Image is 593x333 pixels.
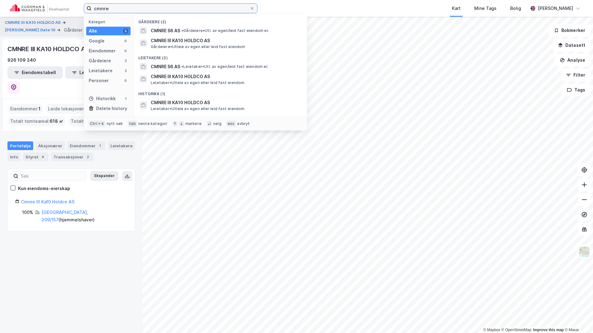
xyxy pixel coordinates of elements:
[538,5,573,12] div: [PERSON_NAME]
[89,20,131,24] div: Kategori
[91,4,250,13] input: Søk på adresse, matrikkel, gårdeiere, leietakere eller personer
[138,121,167,126] div: neste kategori
[123,78,128,83] div: 0
[8,116,66,126] div: Totalt tomteareal :
[133,87,307,98] div: Historikk (1)
[23,153,48,161] div: Styret
[549,24,591,37] button: Bokmerker
[97,143,103,149] div: 1
[18,171,86,181] input: Søk
[89,37,105,45] div: Google
[51,153,93,161] div: Transaksjoner
[89,47,116,55] div: Eiendommer
[181,28,269,33] span: Gårdeiere • Utl. av egen/leid fast eiendom el.
[562,84,591,96] button: Tags
[151,63,180,70] span: CMNRE S6 AS
[553,39,591,51] button: Datasett
[151,27,180,34] span: CMNRE S6 AS
[68,116,128,126] div: Totalt byggareal :
[226,121,236,127] div: esc
[22,209,33,216] div: 100%
[5,20,62,26] button: CMNRE III KA10 HOLDCO AS
[107,121,123,126] div: nytt søk
[123,48,128,53] div: 0
[90,171,118,181] button: Ekspander
[42,209,127,224] div: ( hjemmelshaver )
[89,67,113,74] div: Leietakere
[7,44,90,54] div: CMNRE III KA10 HOLDCO AS
[46,104,90,114] div: Leide lokasjoner :
[151,99,300,106] span: CMNRE III KA10 HOLDCO AS
[89,95,116,102] div: Historikk
[85,154,91,160] div: 2
[10,4,69,13] img: cushman-wakefield-realkapital-logo.202ea83816669bd177139c58696a8fa1.svg
[562,303,593,333] div: Kontrollprogram for chat
[123,38,128,43] div: 0
[237,121,250,126] div: avbryt
[42,210,88,222] a: [GEOGRAPHIC_DATA], 209/157
[181,28,183,33] span: •
[89,27,97,35] div: Alle
[65,66,120,79] button: Leietakertabell
[555,54,591,66] button: Analyse
[151,73,300,80] span: CMNRE III KA10 HOLDCO AS
[502,328,532,332] a: OpenStreetMap
[533,328,564,332] a: Improve this map
[108,141,135,150] div: Leietakere
[89,121,105,127] div: Ctrl + k
[578,246,590,258] img: Z
[18,185,70,192] div: Kun eiendoms-eierskap
[21,199,74,204] a: Cmnre III Ka10 Holdco AS
[67,141,105,150] div: Eiendommer
[7,153,20,161] div: Info
[38,105,41,113] span: 1
[7,56,36,64] div: 926 109 340
[40,154,46,160] div: 4
[123,96,128,101] div: 1
[64,26,82,34] div: Gårdeier
[8,104,43,114] div: Eiendommer :
[483,328,500,332] a: Mapbox
[452,5,461,12] div: Kart
[89,77,109,84] div: Personer
[96,105,127,112] div: Delete history
[185,121,202,126] div: markere
[151,37,300,44] span: CMNRE III KA10 HOLDCO AS
[89,57,111,64] div: Gårdeiere
[123,68,128,73] div: 2
[562,303,593,333] iframe: Chat Widget
[133,15,307,26] div: Gårdeiere (2)
[133,51,307,62] div: Leietakere (2)
[561,69,591,81] button: Filter
[151,106,245,111] span: Leietaker • Utleie av egen eller leid fast eiendom
[7,66,63,79] button: Eiendomstabell
[181,64,183,69] span: •
[7,141,33,150] div: Portefølje
[128,121,137,127] div: tab
[5,27,57,33] button: [PERSON_NAME] Gate 10
[151,44,245,49] span: Gårdeiere • Utleie av egen eller leid fast eiendom
[123,58,128,63] div: 2
[151,80,245,85] span: Leietaker • Utleie av egen eller leid fast eiendom
[181,64,268,69] span: Leietaker • Utl. av egen/leid fast eiendom el.
[36,141,65,150] div: Aksjonærer
[50,118,63,125] span: 618 ㎡
[213,121,221,126] div: velg
[123,29,128,33] div: 5
[474,5,497,12] div: Mine Tags
[510,5,521,12] div: Bolig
